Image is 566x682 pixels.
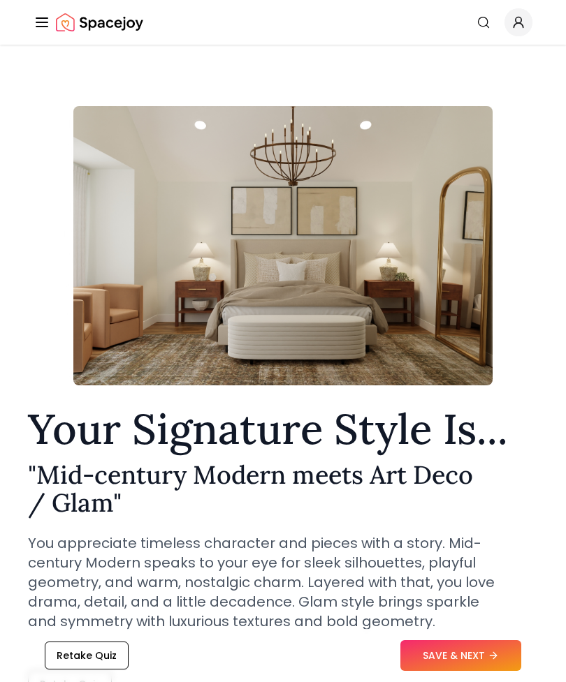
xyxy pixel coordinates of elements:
a: Spacejoy [56,8,143,36]
img: Spacejoy Logo [56,8,143,36]
p: You appreciate timeless character and pieces with a story. Mid-century Modern speaks to your eye ... [28,533,498,631]
img: Mid-century Modern meets Art Deco / Glam Style Example [73,106,493,385]
h1: Your Signature Style Is... [28,408,538,450]
button: Retake Quiz [45,642,129,669]
h2: " Mid-century Modern meets Art Deco / Glam " [28,461,538,517]
button: SAVE & NEXT [400,640,521,671]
